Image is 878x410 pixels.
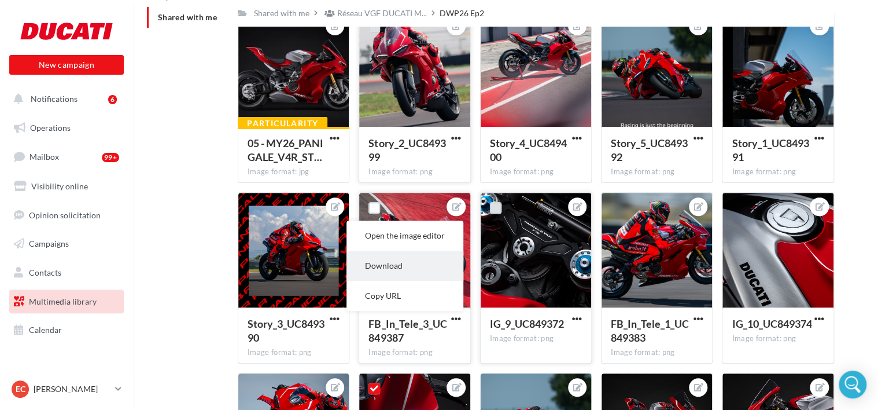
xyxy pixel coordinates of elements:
[490,167,582,177] div: Image format: png
[368,347,460,358] div: Image format: png
[7,290,126,314] a: Multimedia library
[30,123,71,133] span: Operations
[732,334,824,344] div: Image format: png
[7,87,121,111] button: Notifications 6
[440,8,484,19] div: DWP26 Ep2
[490,317,564,330] span: IG_9_UC849372
[29,210,101,219] span: Opinion solicitation
[7,174,126,199] a: Visibility online
[7,318,126,342] a: Calendar
[611,167,703,177] div: Image format: png
[611,137,688,163] span: Story_5_UC849392
[368,167,460,177] div: Image format: png
[29,268,61,277] span: Contacts
[29,296,97,306] span: Multimedia library
[490,334,582,344] div: Image format: png
[9,55,124,75] button: New campaign
[248,167,340,177] div: Image format: jpg
[29,239,69,248] span: Campaigns
[248,347,340,358] div: Image format: png
[337,8,427,19] span: Réseau VGF DUCATI M...
[346,251,463,281] button: Download
[158,12,217,22] span: Shared with me
[732,137,809,163] span: Story_1_UC849391
[7,261,126,285] a: Contacts
[346,281,463,311] button: Copy URL
[732,317,811,330] span: IG_10_UC849374
[732,167,824,177] div: Image format: png
[31,181,88,191] span: Visibility online
[368,137,445,163] span: Story_2_UC849399
[29,152,59,162] span: Mailbox
[248,137,323,163] span: 05 - MY26_PANIGALE_V4R_STUDIO _4__UC849340_High
[611,347,703,358] div: Image format: png
[254,8,309,19] div: Shared with me
[611,317,689,344] span: FB_In_Tele_1_UC849383
[29,325,62,335] span: Calendar
[31,94,78,104] span: Notifications
[102,153,119,162] div: 99+
[7,232,126,256] a: Campaigns
[839,371,866,398] div: Open Intercom Messenger
[248,317,324,344] span: Story_3_UC849390
[238,117,327,130] div: Particularity
[16,383,25,395] span: EC
[346,221,463,251] button: Open the image editor
[368,317,447,344] span: FB_In_Tele_3_UC849387
[9,378,124,400] a: EC [PERSON_NAME]
[7,116,126,140] a: Operations
[490,137,567,163] span: Story_4_UC849400
[7,203,126,228] a: Opinion solicitation
[108,95,117,104] div: 6
[7,144,126,169] a: Mailbox99+
[34,383,110,395] p: [PERSON_NAME]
